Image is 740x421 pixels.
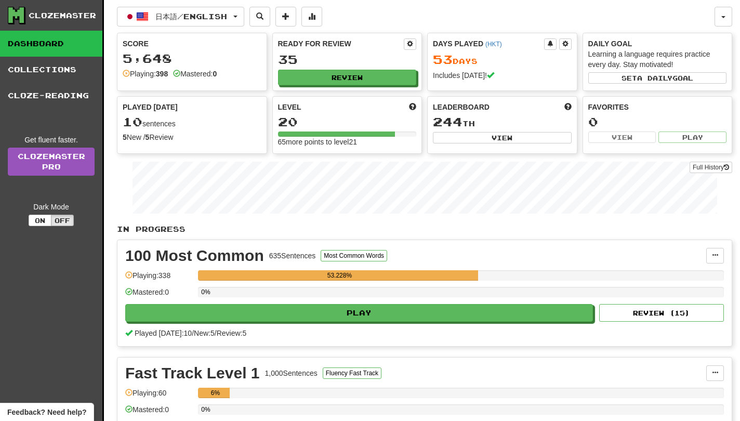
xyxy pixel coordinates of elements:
span: Review: 5 [217,329,247,337]
div: 6% [201,388,229,398]
div: 1,000 Sentences [265,368,318,378]
button: Off [51,215,74,226]
div: 0 [588,115,727,128]
div: Mastered: 0 [125,287,193,304]
div: Get fluent faster. [8,135,95,145]
span: a daily [637,74,672,82]
div: New / Review [123,132,261,142]
div: 100 Most Common [125,248,264,264]
span: / [192,329,194,337]
div: Playing: 338 [125,270,193,287]
span: This week in points, UTC [564,102,572,112]
button: Seta dailygoal [588,72,727,84]
span: 244 [433,114,462,129]
span: Played [DATE] [123,102,178,112]
div: Clozemaster [29,10,96,21]
div: Ready for Review [278,38,404,49]
button: On [29,215,51,226]
button: View [588,131,656,143]
div: 35 [278,53,417,66]
div: Favorites [588,102,727,112]
div: Dark Mode [8,202,95,212]
button: Fluency Fast Track [323,367,381,379]
span: Leaderboard [433,102,490,112]
button: Review [278,70,417,85]
div: 5,648 [123,52,261,65]
div: Playing: [123,69,168,79]
strong: 0 [213,70,217,78]
div: Playing: 60 [125,388,193,405]
div: 635 Sentences [269,251,316,261]
strong: 5 [146,133,150,141]
a: (HKT) [485,41,502,48]
div: 53.228% [201,270,478,281]
a: ClozemasterPro [8,148,95,176]
div: 65 more points to level 21 [278,137,417,147]
div: Learning a language requires practice every day. Stay motivated! [588,49,727,70]
button: Play [125,304,593,322]
div: Daily Goal [588,38,727,49]
div: sentences [123,115,261,129]
p: In Progress [117,224,732,234]
strong: 5 [123,133,127,141]
button: View [433,132,572,143]
button: Full History [690,162,732,173]
div: Fast Track Level 1 [125,365,260,381]
div: th [433,115,572,129]
span: 10 [123,114,142,129]
div: 20 [278,115,417,128]
div: Includes [DATE]! [433,70,572,81]
span: Played [DATE]: 10 [135,329,192,337]
button: Play [658,131,726,143]
button: 日本語/English [117,7,244,27]
button: More stats [301,7,322,27]
button: Most Common Words [321,250,387,261]
button: Add sentence to collection [275,7,296,27]
span: 日本語 / English [155,12,227,21]
div: Mastered: [173,69,217,79]
button: Review (15) [599,304,724,322]
span: Open feedback widget [7,407,86,417]
span: New: 5 [194,329,215,337]
span: Score more points to level up [409,102,416,112]
span: / [215,329,217,337]
div: Score [123,38,261,49]
strong: 398 [156,70,168,78]
div: Day s [433,53,572,67]
span: 53 [433,52,453,67]
button: Search sentences [249,7,270,27]
span: Level [278,102,301,112]
div: Days Played [433,38,544,49]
